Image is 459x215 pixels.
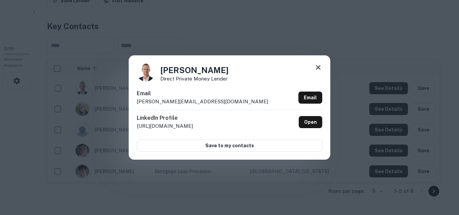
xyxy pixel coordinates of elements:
[137,90,268,98] h6: Email
[137,114,193,122] h6: LinkedIn Profile
[160,76,228,81] p: Direct Private Money Lender
[299,116,322,128] a: Open
[137,98,268,106] p: [PERSON_NAME][EMAIL_ADDRESS][DOMAIN_NAME]
[160,64,228,76] h4: [PERSON_NAME]
[137,122,193,130] p: [URL][DOMAIN_NAME]
[425,161,459,194] iframe: Chat Widget
[137,63,155,82] img: 1525565593893
[137,140,322,152] button: Save to my contacts
[298,92,322,104] a: Email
